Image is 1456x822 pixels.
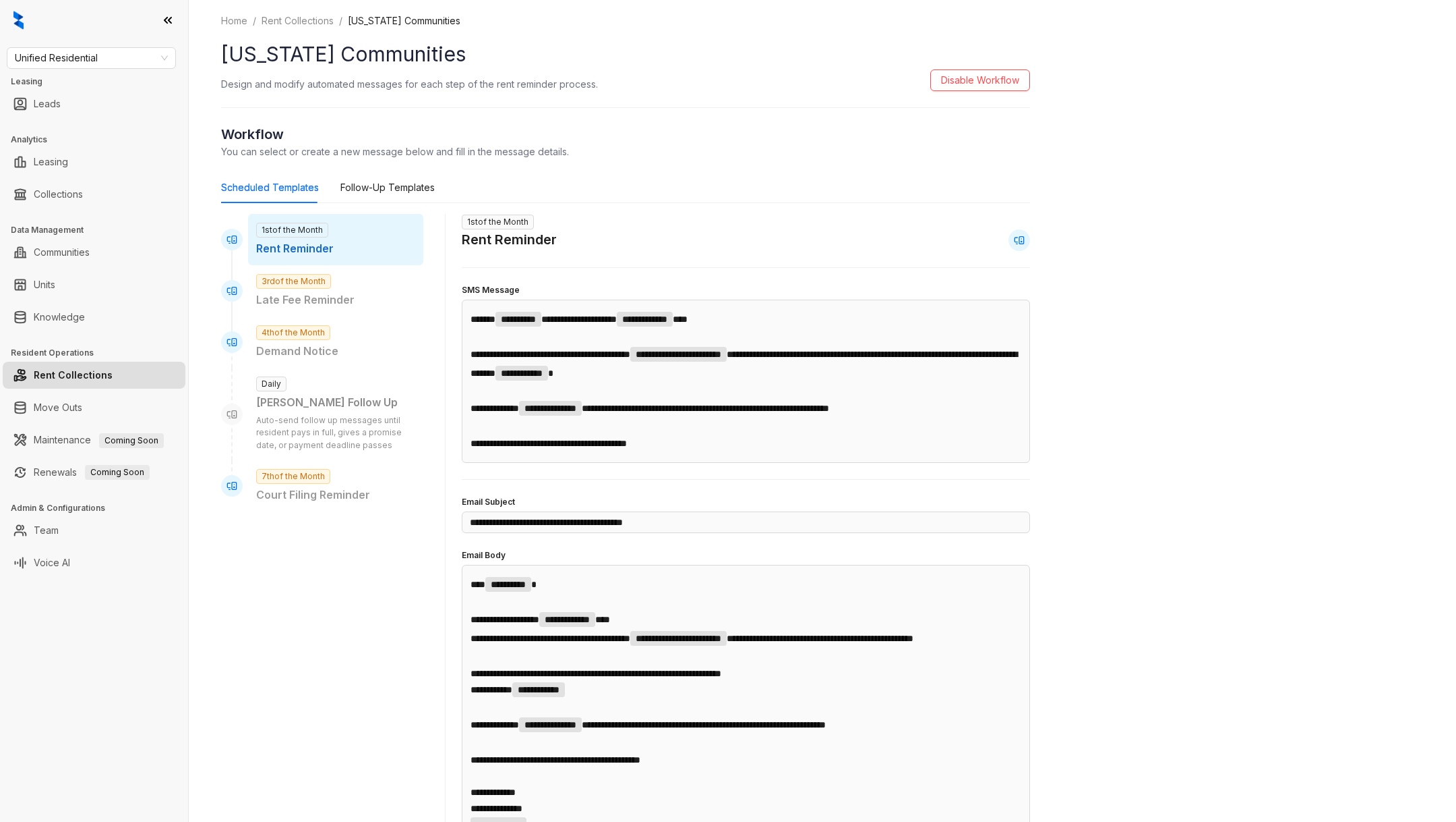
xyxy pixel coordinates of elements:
[3,90,185,117] li: Leads
[256,325,330,340] span: 4th of the Month
[259,13,336,28] a: Rent Collections
[3,394,185,421] li: Move Outs
[34,517,59,544] a: Team
[340,180,435,195] div: Follow-Up Templates
[3,148,185,175] li: Leasing
[256,487,415,503] p: Court Filing Reminder
[256,240,415,257] p: Rent Reminder
[15,48,168,68] span: Unified Residential
[221,124,1030,144] h2: Workflow
[34,181,83,208] a: Collections
[462,549,1030,562] h4: Email Body
[85,465,150,480] span: Coming Soon
[34,271,55,298] a: Units
[221,180,319,195] div: Scheduled Templates
[11,224,188,236] h3: Data Management
[941,73,1019,88] span: Disable Workflow
[3,459,185,486] li: Renewals
[3,304,185,331] li: Knowledge
[34,304,85,331] a: Knowledge
[99,433,164,448] span: Coming Soon
[11,502,188,514] h3: Admin & Configurations
[11,347,188,359] h3: Resident Operations
[348,13,460,28] li: [US_STATE] Communities
[3,427,185,454] li: Maintenance
[3,239,185,266] li: Communities
[34,362,113,389] a: Rent Collections
[3,362,185,389] li: Rent Collections
[462,215,534,229] span: 1st of the Month
[462,284,1030,297] h4: SMS Message
[256,274,331,289] span: 3rd of the Month
[930,70,1030,91] button: Disable Workflow
[11,76,188,88] h3: Leasing
[34,148,68,175] a: Leasing
[3,271,185,298] li: Units
[256,292,415,308] p: Late Fee Reminder
[221,144,1030,159] p: You can select or create a new message below and fill in the message details.
[256,377,286,391] span: Daily
[34,90,61,117] a: Leads
[256,469,330,484] span: 7th of the Month
[221,77,598,91] p: Design and modify automated messages for each step of the rent reminder process.
[256,414,415,453] p: Auto-send follow up messages until resident pays in full, gives a promise date, or payment deadli...
[34,459,150,486] a: RenewalsComing Soon
[218,13,250,28] a: Home
[256,343,415,360] p: Demand Notice
[13,11,24,30] img: logo
[256,223,328,238] span: 1st of the Month
[339,13,342,28] li: /
[34,549,70,576] a: Voice AI
[3,549,185,576] li: Voice AI
[34,239,90,266] a: Communities
[3,517,185,544] li: Team
[462,229,557,250] h2: Rent Reminder
[462,496,1030,509] h4: Email Subject
[253,13,256,28] li: /
[221,39,1030,70] h1: [US_STATE] Communities
[11,134,188,146] h3: Analytics
[3,181,185,208] li: Collections
[256,394,415,411] div: [PERSON_NAME] Follow Up
[34,394,82,421] a: Move Outs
